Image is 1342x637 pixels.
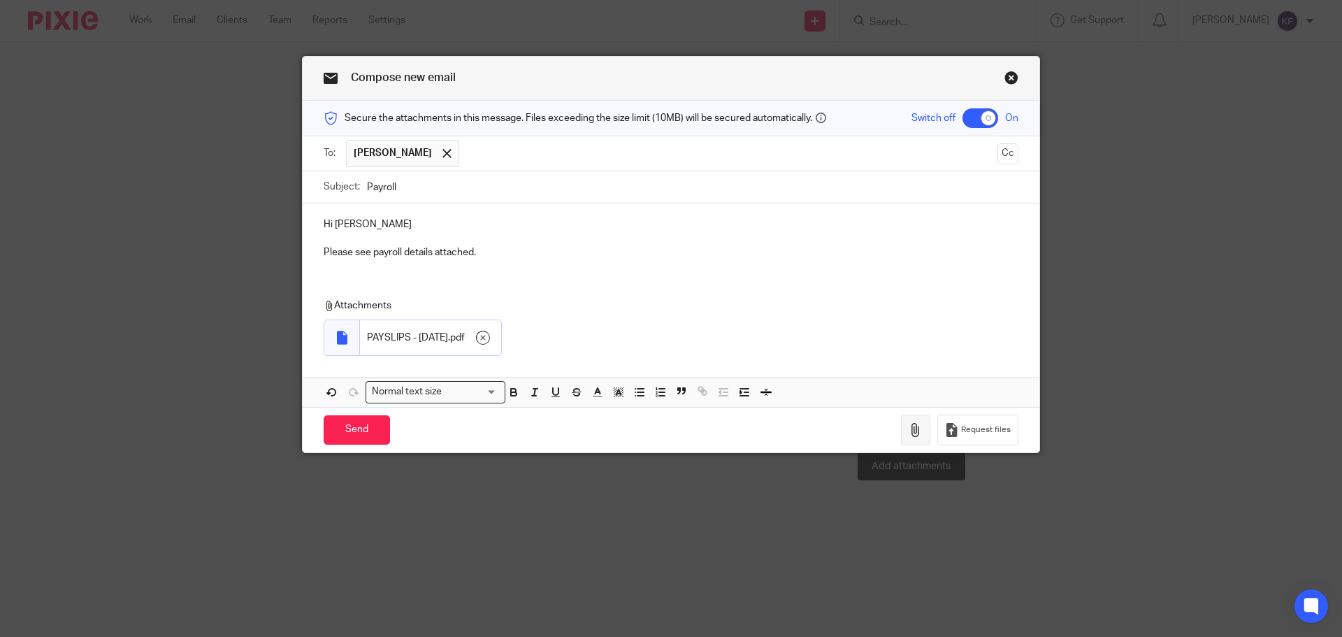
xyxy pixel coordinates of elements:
[961,424,1011,436] span: Request files
[360,320,501,355] div: .
[1004,71,1018,90] a: Close this dialog window
[1005,111,1018,125] span: On
[367,331,448,345] span: PAYSLIPS - [DATE]
[450,331,465,345] span: pdf
[324,299,999,313] p: Attachments
[447,385,497,399] input: Search for option
[351,72,456,83] span: Compose new email
[324,245,1018,259] p: Please see payroll details attached.
[911,111,955,125] span: Switch off
[324,217,1018,231] p: Hi [PERSON_NAME]
[354,146,432,160] span: [PERSON_NAME]
[324,146,339,160] label: To:
[324,415,390,445] input: Send
[345,111,812,125] span: Secure the attachments in this message. Files exceeding the size limit (10MB) will be secured aut...
[366,381,505,403] div: Search for option
[997,143,1018,164] button: Cc
[937,415,1018,446] button: Request files
[369,385,445,399] span: Normal text size
[324,180,360,194] label: Subject:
